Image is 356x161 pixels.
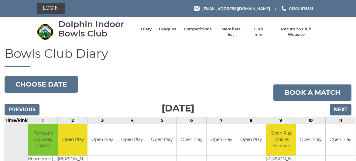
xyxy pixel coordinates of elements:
[37,23,53,40] img: Dolphin Indoor Bowls Club
[330,104,351,115] input: Next
[281,6,313,12] a: Phone us 01202 675551
[177,117,207,124] td: 6
[326,124,355,156] td: Open Play
[273,84,351,101] a: Book a match
[266,124,297,156] td: Open Play Online Booking
[141,26,152,32] a: Diary
[194,6,270,12] a: Email [EMAIL_ADDRESS][DOMAIN_NAME]
[58,124,88,156] td: Open Play
[28,124,59,156] td: Fantastic 5's Away [DATE]
[289,6,313,11] span: 01202 675551
[207,124,236,156] td: Open Play
[207,117,236,124] td: 7
[266,117,296,124] td: 9
[28,117,58,124] td: 1
[282,6,286,11] img: Phone us
[5,104,39,115] input: Previous
[87,117,117,124] td: 3
[236,117,266,124] td: 8
[58,117,87,124] td: 2
[326,117,355,124] td: 11
[296,117,326,124] td: 10
[147,124,176,156] td: Open Play
[5,117,28,124] td: Time/Rink
[218,26,243,37] a: Members list
[58,19,135,38] div: Dolphin Indoor Bowls Club
[202,6,270,11] span: [EMAIL_ADDRESS][DOMAIN_NAME]
[147,117,177,124] td: 5
[158,26,177,37] a: Leagues
[117,117,147,124] td: 4
[37,3,65,14] a: Login
[117,124,147,156] td: Open Play
[236,124,266,156] td: Open Play
[250,26,267,37] a: Club Info
[296,124,325,156] td: Open Play
[183,26,212,37] a: Competitions
[273,26,319,37] a: Return to Club Website
[194,6,200,11] img: Email
[87,124,117,156] td: Open Play
[177,124,206,156] td: Open Play
[5,76,78,93] button: Choose date
[5,47,351,67] h1: Bowls Club Diary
